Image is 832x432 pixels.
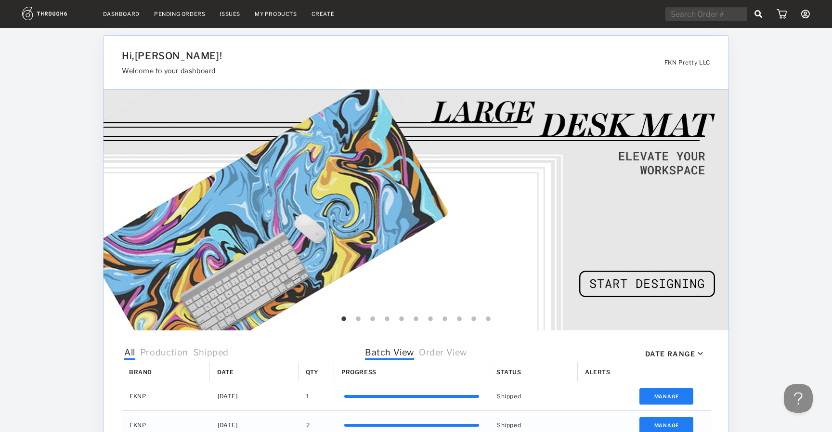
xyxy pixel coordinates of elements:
a: Pending Orders [154,11,205,17]
div: Shipped [489,382,578,410]
span: Order View [419,347,467,360]
span: All [124,347,135,360]
button: 4 [382,314,392,324]
span: Progress [341,368,377,376]
button: 5 [397,314,406,324]
div: FKNP [122,382,210,410]
button: 2 [353,314,363,324]
span: Shipped [193,347,229,360]
span: Batch View [365,347,414,360]
img: logo.1c10ca64.svg [22,7,89,20]
h3: Welcome to your dashboard [122,66,611,75]
button: 10 [469,314,479,324]
div: Press SPACE to select this row. [122,382,711,411]
a: Dashboard [103,11,140,17]
span: Alerts [585,368,611,376]
button: 6 [411,314,421,324]
a: Issues [220,11,240,17]
img: 68b8b232-0003-4352-b7e2-3a53cc3ac4a2.gif [104,90,729,330]
button: Manage [639,388,694,405]
a: My Products [255,11,297,17]
a: Create [312,11,335,17]
span: Production [140,347,188,360]
span: 1 [306,390,310,403]
div: Date Range [645,350,695,358]
input: Search Order # [665,7,747,21]
button: 9 [455,314,464,324]
span: Status [496,368,521,376]
span: 2 [306,419,310,432]
img: icon_caret_down_black.69fb8af9.svg [698,352,703,355]
span: Date [217,368,234,376]
span: Brand [129,368,152,376]
button: 7 [426,314,435,324]
span: FKN Pretty LLC [664,59,710,66]
div: [DATE] [210,382,299,410]
button: 1 [339,314,349,324]
button: 3 [368,314,377,324]
img: icon_cart.dab5cea1.svg [777,9,787,19]
h1: Hi, [PERSON_NAME] ! [122,50,611,62]
span: Qty [306,368,319,376]
iframe: Toggle Customer Support [784,384,813,413]
button: 11 [483,314,493,324]
button: 8 [440,314,450,324]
